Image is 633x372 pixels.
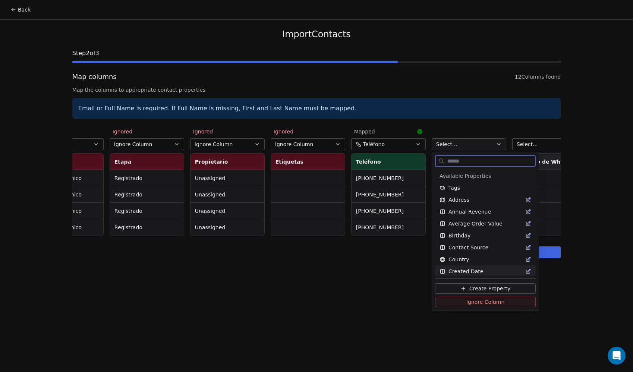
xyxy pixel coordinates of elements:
button: Ignore Column [435,297,536,307]
span: Ignore Column [466,298,505,306]
span: Annual Revenue [448,208,491,215]
span: Created Date [448,268,483,275]
span: Average Order Value [448,220,503,227]
button: Create Property [435,283,536,294]
span: Birthday [448,232,470,239]
span: Create Property [469,285,510,292]
span: Contact Source [448,244,488,251]
span: Tags [448,184,460,192]
span: Address [448,196,469,204]
span: Available Properties [440,172,491,180]
span: Country [448,256,469,263]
